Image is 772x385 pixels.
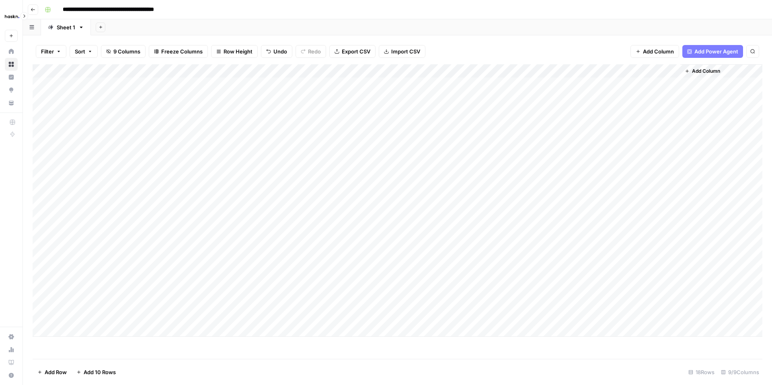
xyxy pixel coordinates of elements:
span: Import CSV [391,47,420,55]
button: Workspace: Haskn [5,6,18,27]
a: Browse [5,58,18,71]
button: Import CSV [379,45,425,58]
div: 18 Rows [685,366,718,379]
div: Sheet 1 [57,23,75,31]
button: Export CSV [329,45,376,58]
a: Learning Hub [5,356,18,369]
a: Sheet 1 [41,19,91,35]
span: Add Column [692,68,720,75]
div: 9/9 Columns [718,366,762,379]
a: Settings [5,330,18,343]
button: Add Column [630,45,679,58]
span: Add Column [643,47,674,55]
span: Add Row [45,368,67,376]
button: 9 Columns [101,45,146,58]
a: Opportunities [5,84,18,96]
span: Add Power Agent [694,47,738,55]
img: Haskn Logo [5,9,19,24]
span: 9 Columns [113,47,140,55]
span: Sort [75,47,85,55]
span: Filter [41,47,54,55]
a: Home [5,45,18,58]
button: Undo [261,45,292,58]
button: Add Column [682,66,723,76]
a: Insights [5,71,18,84]
span: Redo [308,47,321,55]
button: Add 10 Rows [72,366,121,379]
span: Export CSV [342,47,370,55]
button: Add Power Agent [682,45,743,58]
span: Undo [273,47,287,55]
span: Add 10 Rows [84,368,116,376]
button: Redo [296,45,326,58]
a: Usage [5,343,18,356]
button: Filter [36,45,66,58]
button: Add Row [33,366,72,379]
button: Help + Support [5,369,18,382]
span: Row Height [224,47,253,55]
span: Freeze Columns [161,47,203,55]
button: Row Height [211,45,258,58]
a: Your Data [5,96,18,109]
button: Sort [70,45,98,58]
button: Freeze Columns [149,45,208,58]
